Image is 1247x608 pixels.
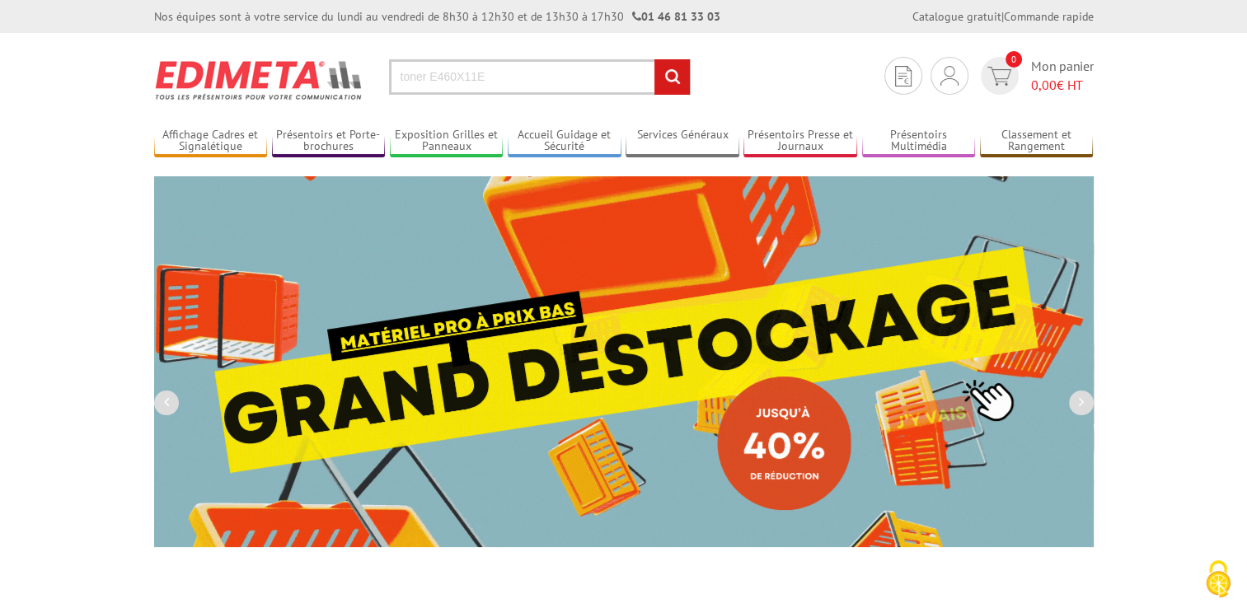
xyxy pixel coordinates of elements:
input: rechercher [654,59,690,95]
a: Présentoirs Presse et Journaux [743,128,857,155]
span: € HT [1031,76,1094,95]
div: Nos équipes sont à votre service du lundi au vendredi de 8h30 à 12h30 et de 13h30 à 17h30 [154,8,720,25]
strong: 01 46 81 33 03 [632,9,720,24]
button: Cookies (fenêtre modale) [1189,552,1247,608]
a: Exposition Grilles et Panneaux [390,128,504,155]
img: Présentoir, panneau, stand - Edimeta - PLV, affichage, mobilier bureau, entreprise [154,49,364,110]
input: Rechercher un produit ou une référence... [389,59,691,95]
a: Affichage Cadres et Signalétique [154,128,268,155]
a: devis rapide 0 Mon panier 0,00€ HT [977,57,1094,95]
div: | [912,8,1094,25]
a: Accueil Guidage et Sécurité [508,128,621,155]
span: Mon panier [1031,57,1094,95]
a: Présentoirs et Porte-brochures [272,128,386,155]
a: Classement et Rangement [980,128,1094,155]
a: Catalogue gratuit [912,9,1001,24]
img: devis rapide [895,66,912,87]
img: devis rapide [987,67,1011,86]
img: Cookies (fenêtre modale) [1198,559,1239,600]
a: Services Généraux [626,128,739,155]
span: 0,00 [1031,77,1057,93]
a: Commande rapide [1004,9,1094,24]
span: 0 [1006,51,1022,68]
img: devis rapide [940,66,959,86]
a: Présentoirs Multimédia [862,128,976,155]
